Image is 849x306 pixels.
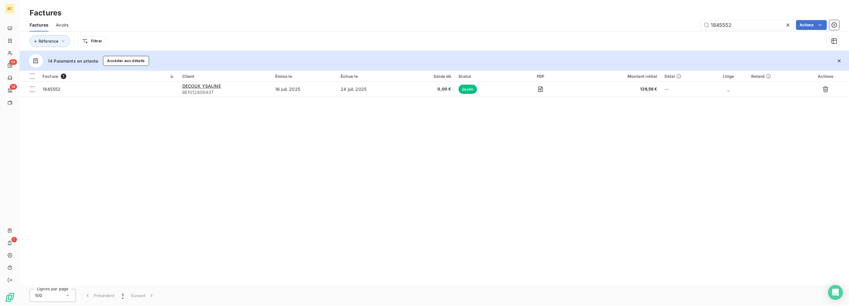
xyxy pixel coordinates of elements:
[575,86,657,92] span: 128,56 €
[751,74,799,79] div: Retard
[458,74,507,79] div: Statut
[806,74,845,79] div: Actions
[81,289,118,302] button: Précédent
[5,4,15,14] div: BC
[796,20,827,30] button: Actions
[30,22,48,28] span: Factures
[30,35,70,47] button: Réference
[828,285,843,300] div: Open Intercom Messenger
[727,86,729,92] span: _
[575,74,657,79] div: Montant initial
[61,73,66,79] span: 1
[701,20,793,30] input: Rechercher
[43,86,60,92] span: 1845552
[275,74,333,79] div: Émise le
[39,39,59,44] span: Réference
[337,82,404,97] td: 24 juil. 2025
[514,74,567,79] div: PDF
[182,74,268,79] div: Client
[271,82,337,97] td: 16 juil. 2025
[118,289,127,302] button: 1
[9,59,17,65] span: 54
[182,89,268,95] span: BE1012608437
[458,85,477,94] span: payée
[182,83,221,89] span: DECOUX YSALINE
[10,84,17,90] span: 14
[30,7,61,19] h3: Factures
[665,74,706,79] div: Délai
[43,74,58,79] span: Facture
[122,292,123,299] span: 1
[661,82,709,97] td: --
[35,292,42,299] span: 100
[48,58,98,64] span: 14 Paiements en attente
[408,74,451,79] div: Solde dû
[713,74,744,79] div: Litige
[127,289,158,302] button: Suivant
[341,74,400,79] div: Échue le
[5,292,15,302] img: Logo LeanPay
[408,86,451,92] span: 0,00 €
[56,22,68,28] span: Avoirs
[78,36,106,46] button: Filtrer
[11,237,17,242] span: 1
[103,56,149,66] button: Accéder aux détails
